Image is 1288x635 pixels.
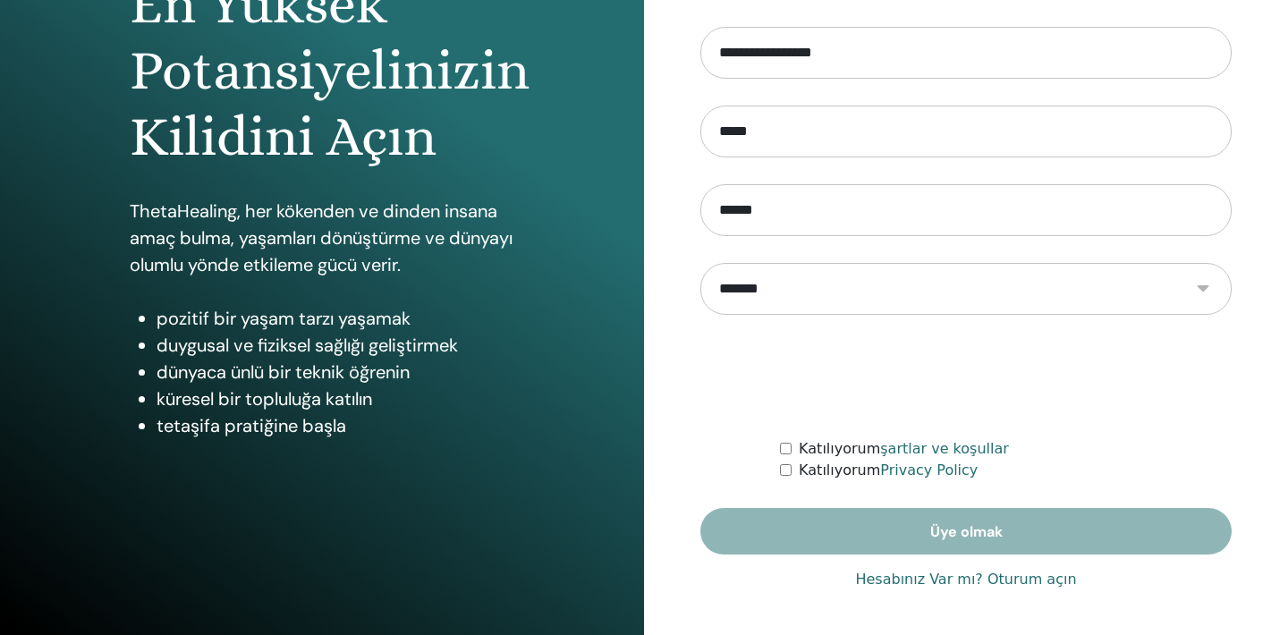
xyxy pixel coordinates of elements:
[157,332,514,359] li: duygusal ve fiziksel sağlığı geliştirmek
[157,385,514,412] li: küresel bir topluluğa katılın
[855,569,1076,590] a: Hesabınız Var mı? Oturum açın
[880,461,978,478] a: Privacy Policy
[130,198,514,278] p: ThetaHealing, her kökenden ve dinden insana amaç bulma, yaşamları dönüştürme ve dünyayı olumlu yö...
[799,460,978,481] label: Katılıyorum
[799,438,1009,460] label: Katılıyorum
[157,359,514,385] li: dünyaca ünlü bir teknik öğrenin
[880,440,1009,457] a: şartlar ve koşullar
[157,412,514,439] li: tetaşifa pratiğine başla
[157,305,514,332] li: pozitif bir yaşam tarzı yaşamak
[830,342,1102,411] iframe: reCAPTCHA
